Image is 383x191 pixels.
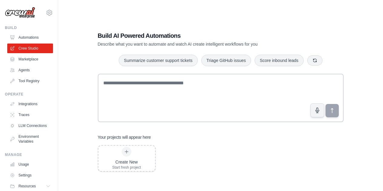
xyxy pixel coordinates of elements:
p: Describe what you want to automate and watch AI create intelligent workflows for you [98,41,301,47]
button: Resources [7,181,53,191]
button: Score inbound leads [255,55,304,66]
a: Tool Registry [7,76,53,86]
a: Usage [7,160,53,169]
button: Summarize customer support tickets [119,55,197,66]
a: Settings [7,170,53,180]
h3: Your projects will appear here [98,134,151,140]
a: Traces [7,110,53,120]
a: Integrations [7,99,53,109]
span: Resources [18,184,36,189]
button: Get new suggestions [307,55,322,66]
div: Start fresh project [112,165,141,170]
a: Marketplace [7,54,53,64]
div: Create New [112,159,141,165]
div: Operate [5,92,53,97]
button: Click to speak your automation idea [310,103,324,117]
div: Build [5,25,53,30]
h1: Build AI Powered Automations [98,31,301,40]
a: Crew Studio [7,44,53,53]
img: Logo [5,7,35,18]
a: LLM Connections [7,121,53,131]
a: Agents [7,65,53,75]
a: Automations [7,33,53,42]
div: Manage [5,152,53,157]
button: Triage GitHub issues [201,55,251,66]
a: Environment Variables [7,132,53,146]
